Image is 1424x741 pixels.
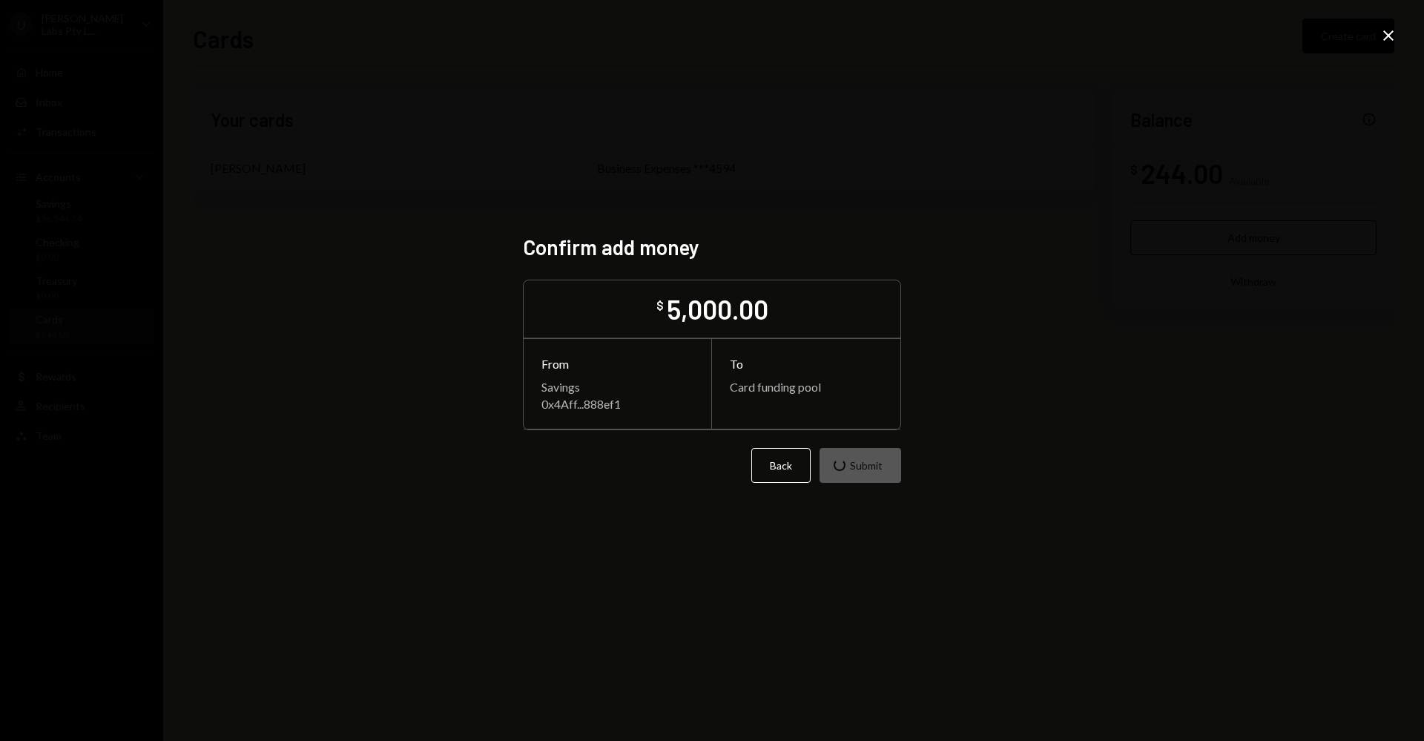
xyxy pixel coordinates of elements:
[541,357,693,371] div: From
[523,233,901,262] h2: Confirm add money
[730,357,883,371] div: To
[667,292,768,326] div: 5,000.00
[541,380,693,394] div: Savings
[541,397,693,411] div: 0x4Aff...888ef1
[730,380,883,394] div: Card funding pool
[751,448,811,483] button: Back
[656,298,664,313] div: $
